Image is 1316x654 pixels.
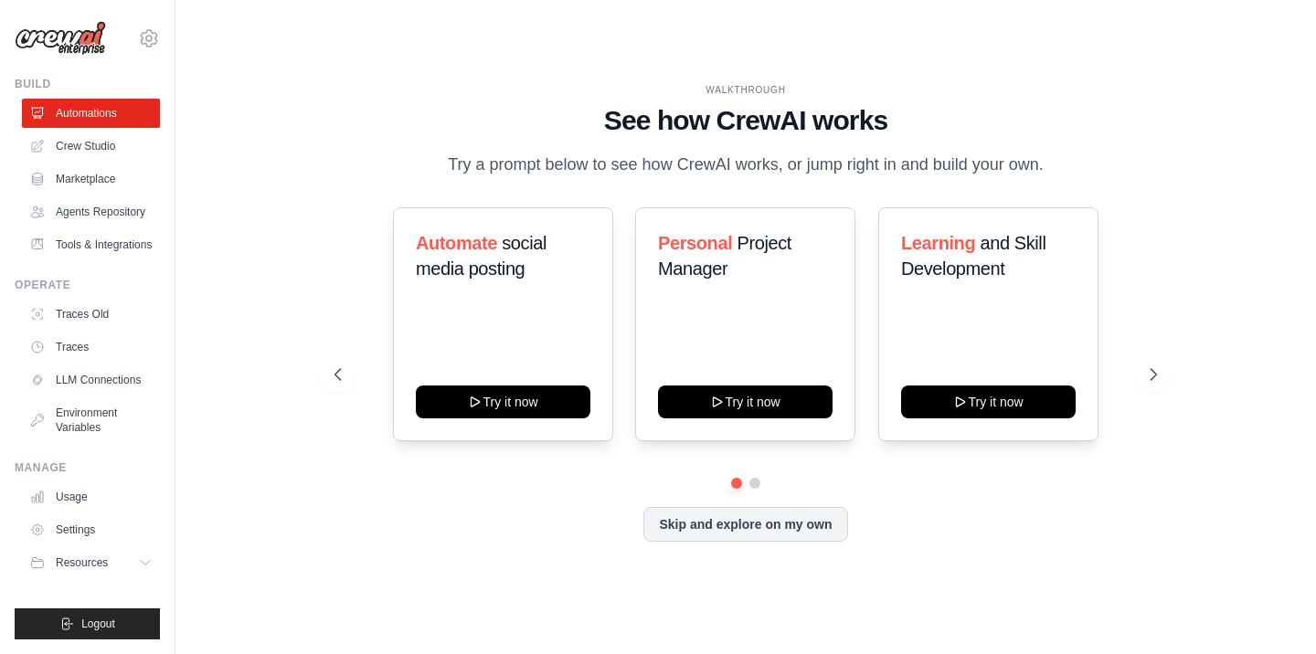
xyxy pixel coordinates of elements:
button: Try it now [416,385,590,418]
span: Logout [81,617,115,631]
h1: See how CrewAI works [334,104,1156,137]
a: Usage [22,482,160,512]
button: Try it now [901,385,1076,418]
img: Logo [15,21,106,56]
div: Operate [15,278,160,292]
a: Crew Studio [22,132,160,161]
div: Manage [15,460,160,475]
button: Resources [22,548,160,577]
p: Try a prompt below to see how CrewAI works, or jump right in and build your own. [439,152,1053,178]
span: Resources [56,555,108,570]
a: Traces Old [22,300,160,329]
button: Skip and explore on my own [643,507,847,542]
a: Automations [22,99,160,128]
a: LLM Connections [22,365,160,395]
span: Automate [416,233,497,253]
button: Logout [15,608,160,639]
span: and Skill Development [901,233,1045,279]
button: Try it now [658,385,833,418]
iframe: Chat Widget [1225,566,1316,654]
a: Marketplace [22,164,160,194]
a: Traces [22,332,160,362]
div: WALKTHROUGH [334,83,1156,97]
a: Settings [22,515,160,544]
a: Environment Variables [22,398,160,442]
a: Tools & Integrations [22,230,160,259]
span: Personal [658,233,732,253]
span: Learning [901,233,975,253]
a: Agents Repository [22,197,160,227]
div: Build [15,77,160,91]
